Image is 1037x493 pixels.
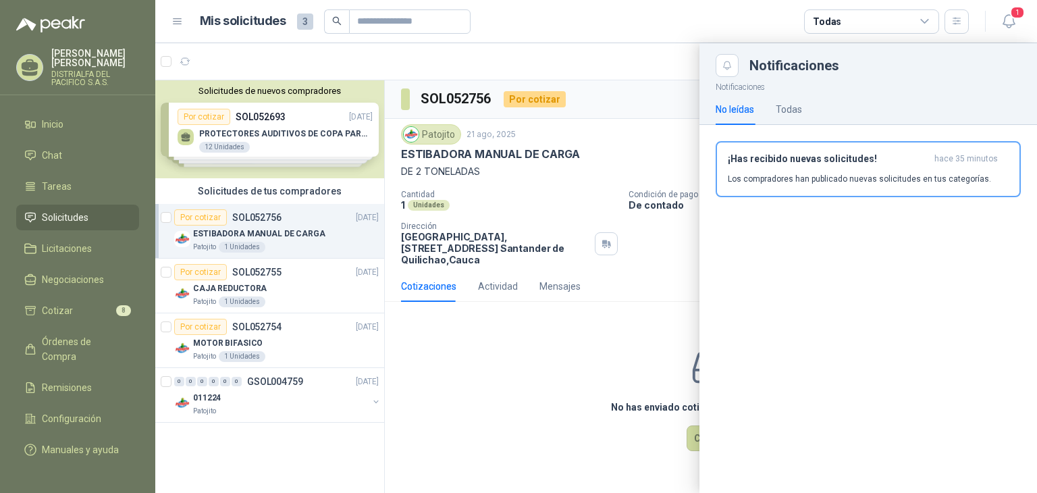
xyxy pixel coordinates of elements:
[42,241,92,256] span: Licitaciones
[716,141,1021,197] button: ¡Has recibido nuevas solicitudes!hace 35 minutos Los compradores han publicado nuevas solicitudes...
[996,9,1021,34] button: 1
[42,179,72,194] span: Tareas
[813,14,841,29] div: Todas
[16,267,139,292] a: Negociaciones
[42,210,88,225] span: Solicitudes
[16,236,139,261] a: Licitaciones
[42,272,104,287] span: Negociaciones
[42,411,101,426] span: Configuración
[716,54,739,77] button: Close
[16,111,139,137] a: Inicio
[42,334,126,364] span: Órdenes de Compra
[16,298,139,323] a: Cotizar8
[116,305,131,316] span: 8
[776,102,802,117] div: Todas
[749,59,1021,72] div: Notificaciones
[16,437,139,463] a: Manuales y ayuda
[699,77,1037,94] p: Notificaciones
[16,329,139,369] a: Órdenes de Compra
[16,16,85,32] img: Logo peakr
[42,380,92,395] span: Remisiones
[332,16,342,26] span: search
[728,173,991,185] p: Los compradores han publicado nuevas solicitudes en tus categorías.
[16,174,139,199] a: Tareas
[716,102,754,117] div: No leídas
[42,148,62,163] span: Chat
[934,153,998,165] span: hace 35 minutos
[16,406,139,432] a: Configuración
[42,303,73,318] span: Cotizar
[297,14,313,30] span: 3
[42,117,63,132] span: Inicio
[42,442,119,457] span: Manuales y ayuda
[200,11,286,31] h1: Mis solicitudes
[51,49,139,68] p: [PERSON_NAME] [PERSON_NAME]
[16,142,139,168] a: Chat
[1010,6,1025,19] span: 1
[16,375,139,400] a: Remisiones
[16,205,139,230] a: Solicitudes
[51,70,139,86] p: DISTRIALFA DEL PACIFICO S.A.S.
[728,153,929,165] h3: ¡Has recibido nuevas solicitudes!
